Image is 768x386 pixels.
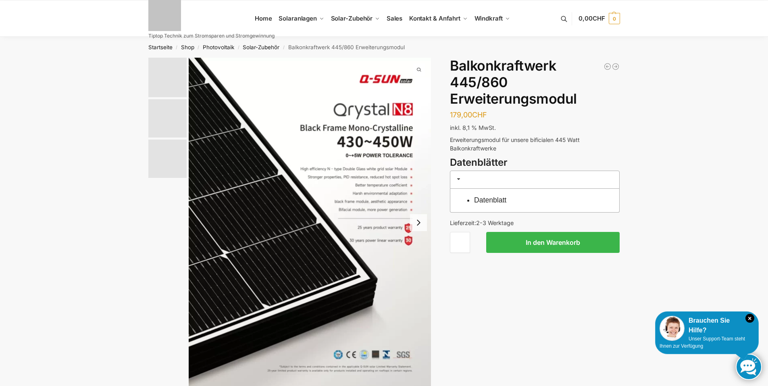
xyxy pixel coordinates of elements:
button: In den Warenkorb [486,232,620,253]
a: Kontakt & Anfahrt [406,0,471,37]
span: Kontakt & Anfahrt [409,15,460,22]
a: Windkraft [471,0,513,37]
span: Windkraft [475,15,503,22]
bdi: 179,00 [450,111,487,119]
img: Customer service [660,316,685,341]
span: 2-3 Werktage [476,219,514,226]
h3: Datenblätter [450,156,620,170]
span: CHF [472,111,487,119]
span: / [194,44,203,51]
span: Solar-Zubehör [331,15,373,22]
span: inkl. 8,1 % MwSt. [450,124,496,131]
a: Solaranlagen [275,0,327,37]
input: Produktmenge [450,232,470,253]
a: Datenblatt [474,196,506,204]
a: 0,00CHF 0 [579,6,620,31]
a: Solar-Zubehör [243,44,279,50]
span: Sales [387,15,403,22]
div: Brauchen Sie Hilfe? [660,316,754,335]
nav: Breadcrumb [134,37,634,58]
button: Next slide [410,214,427,231]
span: / [173,44,181,51]
a: Solar-Zubehör [327,0,383,37]
a: Sales [383,0,406,37]
i: Schließen [745,314,754,323]
span: / [234,44,243,51]
span: / [279,44,288,51]
a: Photovoltaik [203,44,234,50]
span: Unser Support-Team steht Ihnen zur Verfügung [660,336,745,349]
span: Solaranlagen [279,15,317,22]
h1: Balkonkraftwerk 445/860 Erweiterungsmodul [450,58,620,107]
span: Lieferzeit: [450,219,514,226]
p: Erweiterungsmodul für unsere bificialen 445 Watt Balkonkraftwerke [450,136,620,152]
a: 890/600 Watt bificiales Balkonkraftwerk mit 1 kWh smarten Speicher [612,63,620,71]
img: qrystal20n820qn-430-450hd-120black20frame (1)-bilder-0 [148,58,187,97]
a: Shop [181,44,194,50]
a: Mega XXL 1780 Watt Steckerkraftwerk Genehmigungsfrei. [604,63,612,71]
a: Startseite [148,44,173,50]
p: Tiptop Technik zum Stromsparen und Stromgewinnung [148,33,275,38]
img: 13_3 [148,99,187,138]
span: 0,00 [579,15,605,22]
img: qrystal20n820qn-430-450hd-120black20frame (1)-bilder-0 [148,140,187,178]
span: 0 [609,13,620,24]
span: CHF [593,15,605,22]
